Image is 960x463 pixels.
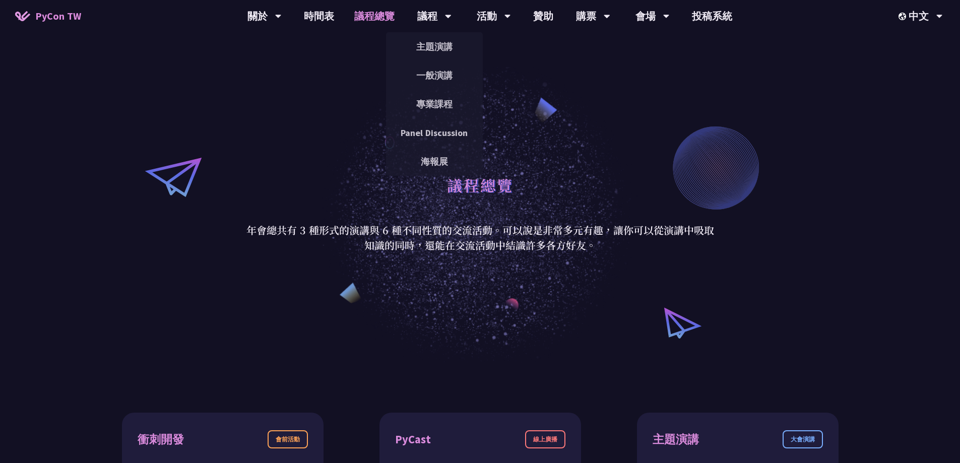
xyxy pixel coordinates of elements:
[783,430,823,448] div: 大會演講
[138,431,184,448] div: 衝刺開發
[386,121,483,145] a: Panel Discussion
[899,13,909,20] img: Locale Icon
[386,35,483,58] a: 主題演講
[386,92,483,116] a: 專業課程
[395,431,431,448] div: PyCast
[653,431,699,448] div: 主題演講
[15,11,30,21] img: Home icon of PyCon TW 2025
[246,223,715,253] p: 年會總共有 3 種形式的演講與 6 種不同性質的交流活動。可以說是非常多元有趣，讓你可以從演講中吸取知識的同時，還能在交流活動中結識許多各方好友。
[447,170,514,200] h1: 議程總覽
[386,150,483,173] a: 海報展
[386,63,483,87] a: 一般演講
[525,430,565,448] div: 線上廣播
[5,4,91,29] a: PyCon TW
[35,9,81,24] span: PyCon TW
[268,430,308,448] div: 會前活動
